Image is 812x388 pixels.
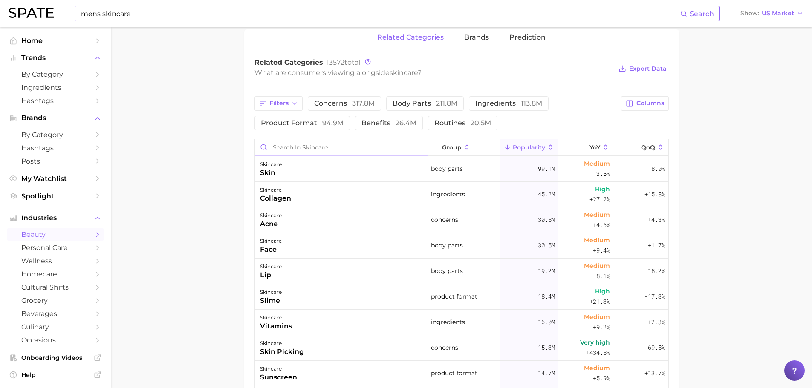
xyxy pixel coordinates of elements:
[260,159,282,170] div: skincare
[255,259,668,284] button: skincarelipbody parts19.2mMedium-8.1%-18.2%
[584,312,610,322] span: Medium
[475,100,542,107] span: ingredients
[7,351,104,364] a: Onboarding Videos
[431,342,458,353] span: concerns
[431,317,465,327] span: ingredients
[648,317,665,327] span: +2.3%
[431,291,477,302] span: product format
[538,164,555,174] span: 99.1m
[584,363,610,373] span: Medium
[589,194,610,204] span: +27.2%
[260,210,282,221] div: skincare
[558,139,613,156] button: YoY
[584,261,610,271] span: Medium
[260,364,297,374] div: skincare
[260,219,282,229] div: acne
[431,189,465,199] span: ingredients
[7,34,104,47] a: Home
[595,184,610,194] span: High
[21,354,90,362] span: Onboarding Videos
[436,99,457,107] span: 211.8m
[255,207,668,233] button: skincareacneconcerns30.8mMedium+4.6%+4.3%
[589,144,600,151] span: YoY
[21,175,90,183] span: My Watchlist
[648,240,665,250] span: +1.7%
[593,220,610,230] span: +4.6%
[21,97,90,105] span: Hashtags
[261,120,344,126] span: product format
[260,185,291,195] div: skincare
[648,164,665,174] span: -8.0%
[442,144,462,151] span: group
[644,342,665,353] span: -69.8%
[7,368,104,381] a: Help
[21,192,90,200] span: Spotlight
[255,139,428,155] input: Search in skincare
[584,158,610,169] span: Medium
[255,182,668,207] button: skincarecollageningredients45.2mHigh+27.2%+15.8%
[314,100,375,107] span: concerns
[260,321,292,331] div: vitamins
[740,11,759,16] span: Show
[586,348,610,358] span: +434.8%
[641,144,655,151] span: QoQ
[584,210,610,220] span: Medium
[690,10,714,18] span: Search
[255,310,668,335] button: skincarevitaminsingredients16.0mMedium+9.2%+2.3%
[21,83,90,92] span: Ingredients
[644,291,665,302] span: -17.3%
[7,320,104,333] a: culinary
[327,58,360,66] span: total
[621,96,668,111] button: Columns
[593,271,610,281] span: -8.1%
[616,63,668,75] button: Export Data
[613,139,668,156] button: QoQ
[434,120,491,126] span: routines
[428,139,500,156] button: group
[9,8,54,18] img: SPATE
[431,240,463,250] span: body parts
[21,296,90,305] span: grocery
[21,244,90,252] span: personal care
[260,296,282,306] div: slime
[7,281,104,294] a: cultural shifts
[255,335,668,361] button: skincareskin pickingconcerns15.3mVery high+434.8%-69.8%
[431,215,458,225] span: concerns
[431,368,477,378] span: product format
[7,294,104,307] a: grocery
[509,34,546,41] span: Prediction
[21,323,90,331] span: culinary
[538,215,555,225] span: 30.8m
[538,368,555,378] span: 14.7m
[593,322,610,332] span: +9.2%
[464,34,489,41] span: brands
[21,230,90,239] span: beauty
[538,189,555,199] span: 45.2m
[538,266,555,276] span: 19.2m
[21,37,90,45] span: Home
[21,114,90,122] span: Brands
[648,215,665,225] span: +4.3%
[7,241,104,254] a: personal care
[80,6,680,21] input: Search here for a brand, industry, or ingredient
[7,155,104,168] a: Posts
[7,333,104,347] a: occasions
[254,67,613,78] div: What are consumers viewing alongside ?
[255,361,668,386] button: skincaresunscreenproduct format14.7mMedium+5.9%+13.7%
[593,245,610,256] span: +9.4%
[513,144,545,151] span: Popularity
[260,372,297,382] div: sunscreen
[431,266,463,276] span: body parts
[538,342,555,353] span: 15.3m
[7,68,104,81] a: by Category
[629,65,667,72] span: Export Data
[589,296,610,307] span: +21.3%
[260,313,292,323] div: skincare
[260,338,304,348] div: skincare
[7,172,104,185] a: My Watchlist
[644,189,665,199] span: +15.8%
[7,190,104,203] a: Spotlight
[377,34,444,41] span: related categories
[21,214,90,222] span: Industries
[327,58,344,66] span: 13572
